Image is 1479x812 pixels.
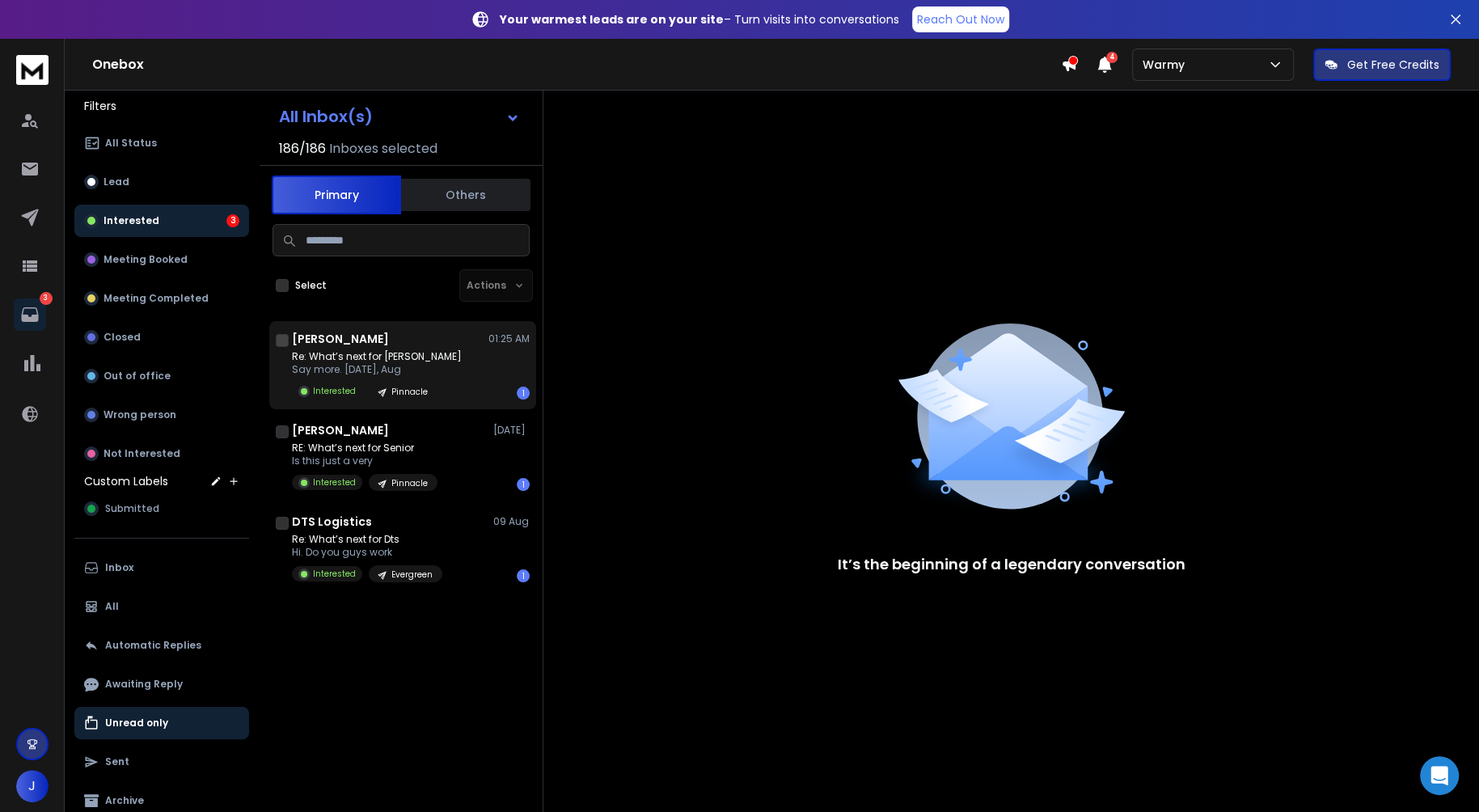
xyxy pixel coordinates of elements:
label: Select [295,279,327,292]
span: 4 [1106,52,1118,63]
span: 186 / 186 [279,139,326,159]
h1: All Inbox(s) [279,108,373,125]
p: Sent [105,755,129,768]
p: It’s the beginning of a legendary conversation [838,553,1185,576]
button: Not Interested [74,438,249,470]
p: Interested [313,385,356,397]
p: Evergreen [391,569,433,581]
button: All Inbox(s) [266,100,533,133]
p: Awaiting Reply [105,678,183,691]
p: Wrong person [104,408,176,421]
button: Lead [74,166,249,198]
button: Out of office [74,360,249,392]
button: Closed [74,321,249,353]
p: Meeting Booked [104,253,188,266]
button: All [74,590,249,623]
h3: Inboxes selected [329,139,437,159]
button: Sent [74,746,249,778]
h3: Custom Labels [84,473,168,489]
a: 3 [14,298,46,331]
p: Is this just a very [292,455,437,467]
p: Archive [105,794,144,807]
strong: Your warmest leads are on your site [500,11,724,27]
button: J [16,770,49,802]
p: 09 Aug [493,515,530,528]
p: Closed [104,331,141,344]
button: Interested3 [74,205,249,237]
p: Get Free Credits [1347,57,1439,73]
span: Submitted [105,502,159,515]
button: Submitted [74,493,249,525]
div: 1 [517,569,530,582]
p: Say more. [DATE], Aug [292,363,462,376]
p: 01:25 AM [488,332,530,345]
div: 1 [517,478,530,491]
p: Re: What’s next for [PERSON_NAME] [292,350,462,363]
p: Unread only [105,717,168,730]
button: All Status [74,127,249,159]
p: Interested [313,568,356,580]
h1: DTS Logistics [292,514,372,530]
button: Unread only [74,707,249,739]
h1: [PERSON_NAME] [292,422,389,438]
button: Primary [272,176,401,214]
p: [DATE] [493,424,530,437]
p: All [105,600,119,613]
h3: Filters [74,95,249,117]
p: Warmy [1143,57,1191,73]
p: Reach Out Now [917,11,1004,27]
button: Get Free Credits [1313,49,1451,81]
p: Interested [313,476,356,488]
p: Pinnacle [391,386,428,398]
p: Re: What’s next for Dts [292,533,442,546]
p: 3 [40,292,53,305]
p: Out of office [104,370,171,383]
p: Interested [104,214,159,227]
button: Meeting Completed [74,282,249,315]
p: Inbox [105,561,133,574]
div: Open Intercom Messenger [1420,756,1459,795]
p: Pinnacle [391,477,428,489]
h1: Onebox [92,55,1061,74]
h1: [PERSON_NAME] [292,331,389,347]
p: RE: What’s next for Senior [292,442,437,455]
button: Inbox [74,552,249,584]
p: Automatic Replies [105,639,201,652]
img: logo [16,55,49,85]
a: Reach Out Now [912,6,1009,32]
div: 1 [517,387,530,400]
p: All Status [105,137,157,150]
button: Meeting Booked [74,243,249,276]
p: Not Interested [104,447,180,460]
p: Hi. Do you guys work [292,546,442,559]
p: Meeting Completed [104,292,209,305]
button: Wrong person [74,399,249,431]
button: Others [401,177,530,213]
p: – Turn visits into conversations [500,11,899,27]
button: Automatic Replies [74,629,249,662]
div: 3 [226,214,239,227]
button: Awaiting Reply [74,668,249,700]
p: Lead [104,176,129,188]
